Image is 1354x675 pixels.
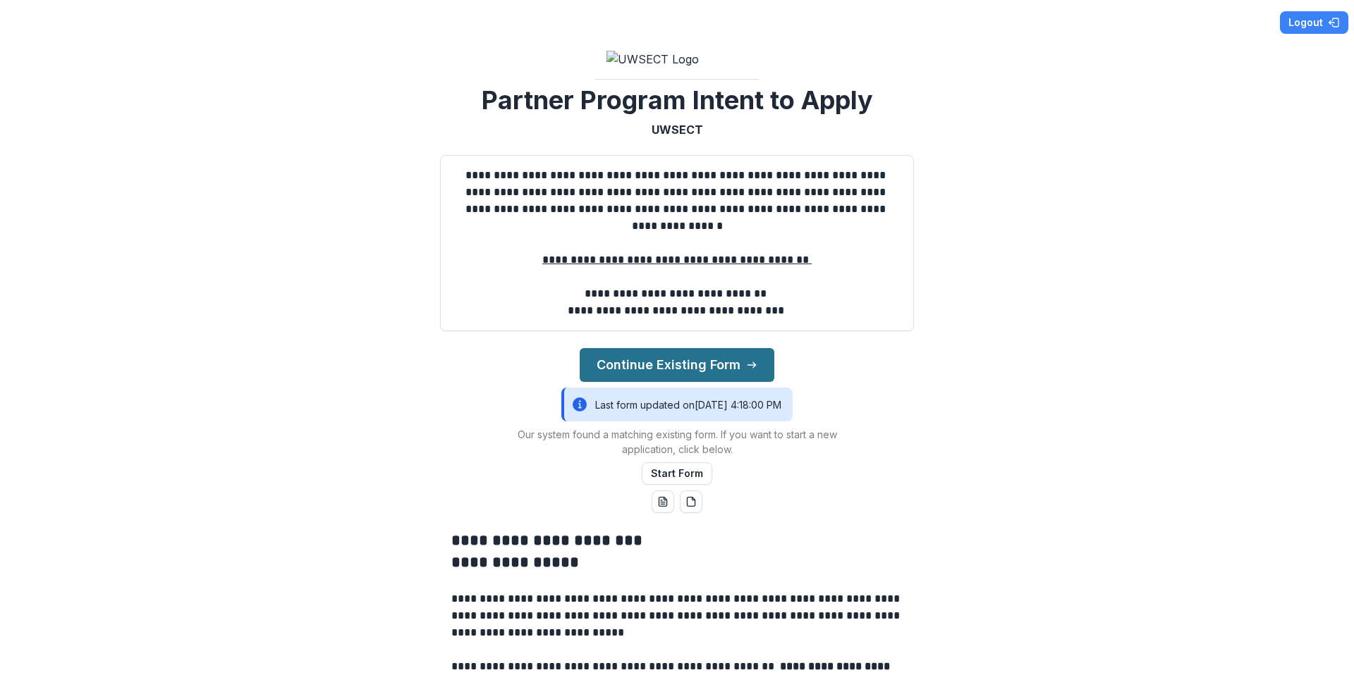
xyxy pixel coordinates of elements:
[501,427,853,457] p: Our system found a matching existing form. If you want to start a new application, click below.
[1280,11,1348,34] button: Logout
[561,388,793,421] div: Last form updated on [DATE] 4:18:00 PM
[652,490,674,513] button: word-download
[680,490,702,513] button: pdf-download
[652,121,703,138] p: UWSECT
[580,348,774,382] button: Continue Existing Form
[482,85,873,116] h2: Partner Program Intent to Apply
[642,462,712,485] button: Start Form
[606,51,748,68] img: UWSECT Logo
